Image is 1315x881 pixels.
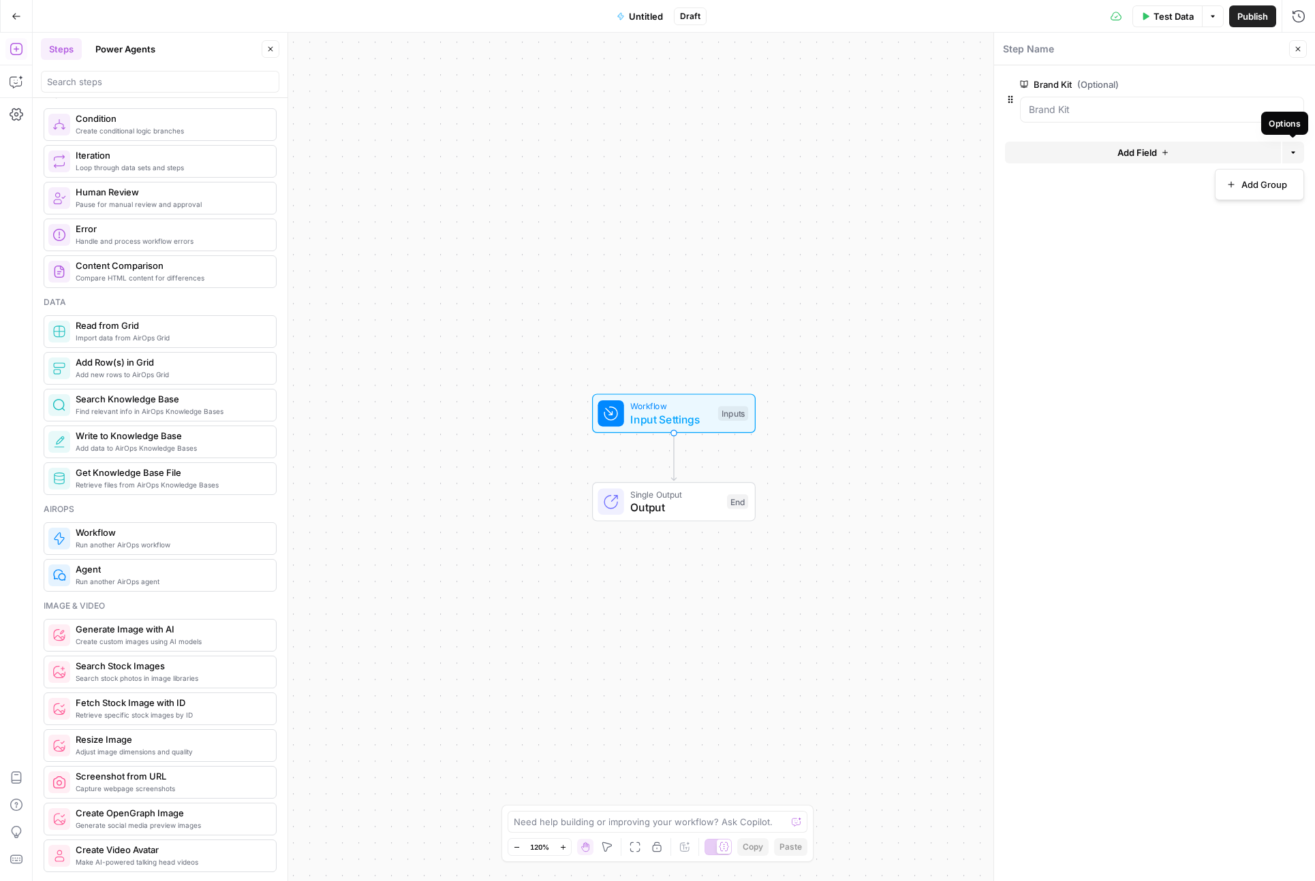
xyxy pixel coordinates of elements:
[76,259,265,272] span: Content Comparison
[727,494,748,509] div: End
[1077,78,1119,91] span: (Optional)
[76,112,265,125] span: Condition
[52,265,66,278] img: vrinnnclop0vshvmafd7ip1g7ohf
[76,406,265,417] span: Find relevant info in AirOps Knowledge Bases
[76,746,265,757] span: Adjust image dimensions and quality
[76,125,265,136] span: Create conditional logic branches
[41,38,82,60] button: Steps
[76,806,265,820] span: Create OpenGraph Image
[671,433,676,481] g: Edge from start to end
[76,479,265,490] span: Retrieve files from AirOps Knowledge Bases
[76,636,265,647] span: Create custom images using AI models
[76,576,265,587] span: Run another AirOps agent
[76,443,265,453] span: Add data to AirOps Knowledge Bases
[774,838,807,856] button: Paste
[76,562,265,576] span: Agent
[1241,178,1287,191] span: Add Group
[52,812,66,826] img: pyizt6wx4h99f5rkgufsmugliyey
[44,503,277,515] div: Airops
[76,148,265,162] span: Iteration
[76,696,265,709] span: Fetch Stock Image with ID
[630,411,711,428] span: Input Settings
[630,400,711,413] span: Workflow
[1229,5,1276,27] button: Publish
[76,673,265,684] span: Search stock photos in image libraries
[52,849,66,863] img: rmejigl5z5mwnxpjlfq225817r45
[76,199,265,210] span: Pause for manual review and approval
[76,185,265,199] span: Human Review
[76,429,265,443] span: Write to Knowledge Base
[76,769,265,783] span: Screenshot from URL
[630,499,720,515] span: Output
[76,783,265,794] span: Capture webpage screenshots
[76,539,265,550] span: Run another AirOps workflow
[1029,103,1295,116] input: Brand Kit
[1117,146,1157,159] span: Add Field
[680,10,700,22] span: Draft
[76,392,265,406] span: Search Knowledge Base
[629,10,663,23] span: Untitled
[76,272,265,283] span: Compare HTML content for differences
[547,394,801,433] div: WorkflowInput SettingsInputs
[76,236,265,246] span: Handle and process workflow errors
[76,659,265,673] span: Search Stock Images
[1237,10,1268,23] span: Publish
[76,733,265,746] span: Resize Image
[44,600,277,612] div: Image & video
[547,482,801,522] div: Single OutputOutputEnd
[76,162,265,173] span: Loop through data sets and steps
[1005,142,1281,163] button: Add Field
[76,709,265,720] span: Retrieve specific stock images by ID
[76,355,265,369] span: Add Row(s) in Grid
[1020,78,1227,91] label: Brand Kit
[718,406,748,421] div: Inputs
[1154,10,1194,23] span: Test Data
[530,842,549,852] span: 120%
[76,843,265,856] span: Create Video Avatar
[76,222,265,236] span: Error
[76,820,265,831] span: Generate social media preview images
[1132,5,1202,27] button: Test Data
[737,838,769,856] button: Copy
[608,5,671,27] button: Untitled
[44,296,277,308] div: Data
[76,526,265,539] span: Workflow
[743,841,763,853] span: Copy
[76,856,265,867] span: Make AI-powered talking head videos
[76,466,265,479] span: Get Knowledge Base File
[76,319,265,332] span: Read from Grid
[47,75,273,89] input: Search steps
[779,841,802,853] span: Paste
[76,622,265,636] span: Generate Image with AI
[76,332,265,343] span: Import data from AirOps Grid
[630,487,720,500] span: Single Output
[76,369,265,380] span: Add new rows to AirOps Grid
[87,38,164,60] button: Power Agents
